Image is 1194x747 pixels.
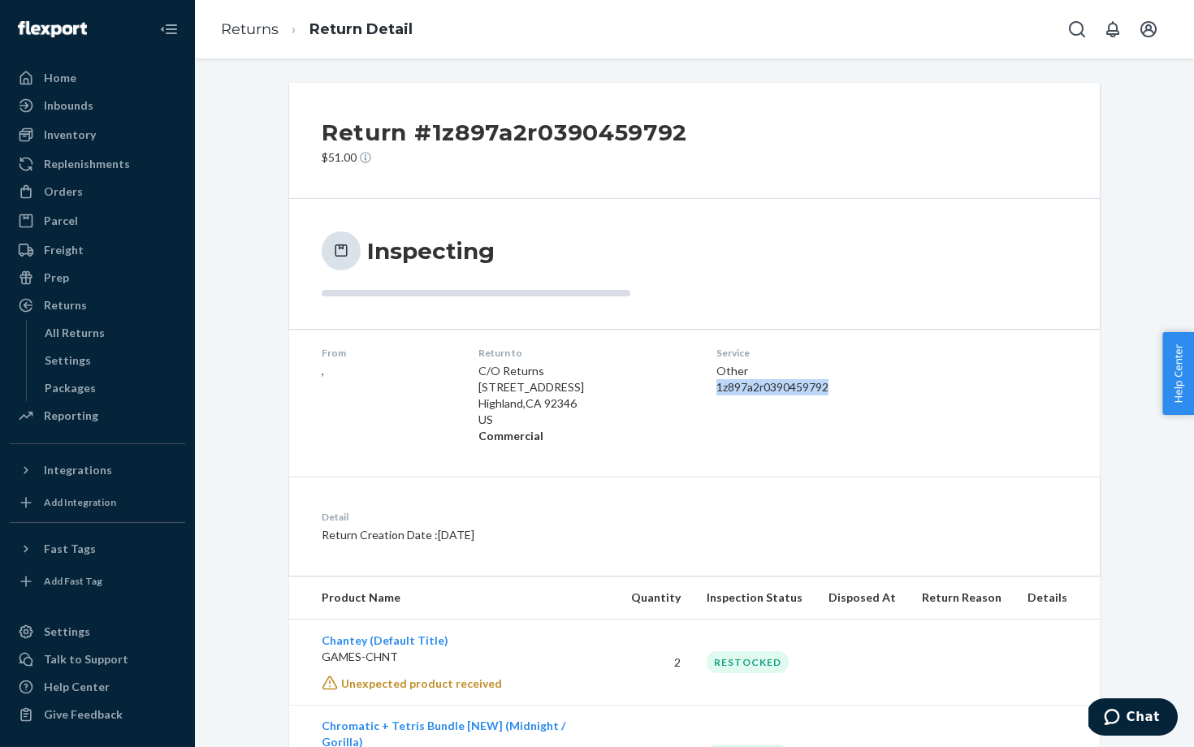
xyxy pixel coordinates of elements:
[208,6,426,54] ol: breadcrumbs
[716,379,935,395] div: 1z897a2r0390459792
[618,620,694,706] td: 2
[10,619,185,645] a: Settings
[10,265,185,291] a: Prep
[10,292,185,318] a: Returns
[45,380,96,396] div: Packages
[44,462,112,478] div: Integrations
[1162,332,1194,415] button: Help Center
[44,541,96,557] div: Fast Tags
[44,651,128,667] div: Talk to Support
[45,352,91,369] div: Settings
[44,297,87,313] div: Returns
[10,674,185,700] a: Help Center
[44,184,83,200] div: Orders
[10,702,185,728] button: Give Feedback
[45,325,105,341] div: All Returns
[322,115,687,149] h2: Return #1z897a2r0390459792
[44,70,76,86] div: Home
[10,151,185,177] a: Replenishments
[289,576,618,620] th: Product Name
[909,576,1014,620] th: Return Reason
[44,706,123,723] div: Give Feedback
[10,646,185,672] button: Talk to Support
[322,527,771,543] p: Return Creation Date : [DATE]
[322,149,687,166] p: $51.00
[153,13,185,45] button: Close Navigation
[44,213,78,229] div: Parcel
[44,97,93,114] div: Inbounds
[478,395,690,412] p: Highland , CA 92346
[716,346,935,360] dt: Service
[37,348,186,373] a: Settings
[1088,698,1178,739] iframe: Opens a widget where you can chat to one of our agents
[322,649,605,665] p: GAMES-CHNT
[44,242,84,258] div: Freight
[44,156,130,172] div: Replenishments
[44,495,116,509] div: Add Integration
[707,651,789,673] div: RESTOCKED
[716,364,748,378] span: Other
[322,633,448,647] a: Chantey (Default Title)
[10,457,185,483] button: Integrations
[10,179,185,205] a: Orders
[694,576,815,620] th: Inspection Status
[10,122,185,148] a: Inventory
[478,346,690,360] dt: Return to
[37,320,186,346] a: All Returns
[44,624,90,640] div: Settings
[44,127,96,143] div: Inventory
[10,536,185,562] button: Fast Tags
[478,379,690,395] p: [STREET_ADDRESS]
[44,270,69,286] div: Prep
[341,676,502,690] span: Unexpected product received
[1132,13,1165,45] button: Open account menu
[478,429,543,443] strong: Commercial
[10,568,185,594] a: Add Fast Tag
[18,21,87,37] img: Flexport logo
[10,65,185,91] a: Home
[1097,13,1129,45] button: Open notifications
[44,679,110,695] div: Help Center
[815,576,909,620] th: Disposed At
[478,412,690,428] p: US
[322,364,324,378] span: ,
[10,403,185,429] a: Reporting
[10,490,185,516] a: Add Integration
[322,510,771,524] dt: Detail
[618,576,694,620] th: Quantity
[44,574,102,588] div: Add Fast Tag
[10,208,185,234] a: Parcel
[1061,13,1093,45] button: Open Search Box
[37,375,186,401] a: Packages
[367,236,495,266] h3: Inspecting
[221,20,279,38] a: Returns
[44,408,98,424] div: Reporting
[478,363,690,379] p: C/O Returns
[10,237,185,263] a: Freight
[10,93,185,119] a: Inbounds
[322,346,452,360] dt: From
[309,20,413,38] a: Return Detail
[1014,576,1100,620] th: Details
